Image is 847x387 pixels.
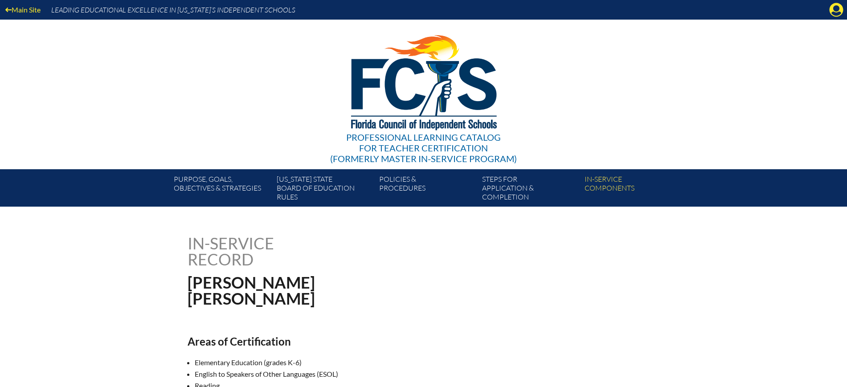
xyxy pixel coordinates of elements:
[188,335,501,348] h2: Areas of Certification
[195,368,508,380] li: English to Speakers of Other Languages (ESOL)
[376,173,478,207] a: Policies &Procedures
[331,20,516,141] img: FCISlogo221.eps
[188,235,367,267] h1: In-service record
[829,3,843,17] svg: Manage Account
[195,357,508,368] li: Elementary Education (grades K-6)
[330,132,517,164] div: Professional Learning Catalog (formerly Master In-service Program)
[359,143,488,153] span: for Teacher Certification
[273,173,376,207] a: [US_STATE] StateBoard of Education rules
[170,173,273,207] a: Purpose, goals,objectives & strategies
[581,173,683,207] a: In-servicecomponents
[2,4,44,16] a: Main Site
[188,274,480,306] h1: [PERSON_NAME] [PERSON_NAME]
[327,18,520,166] a: Professional Learning Catalog for Teacher Certification(formerly Master In-service Program)
[479,173,581,207] a: Steps forapplication & completion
